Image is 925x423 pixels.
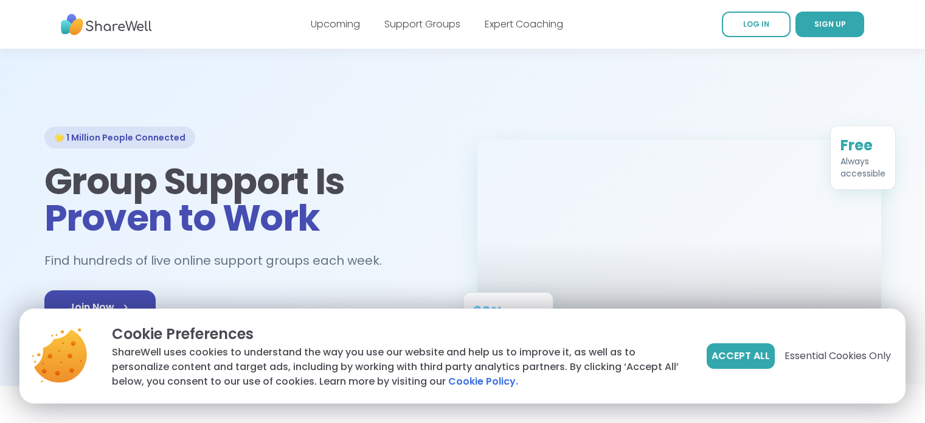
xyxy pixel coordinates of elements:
div: Always accessible [840,155,885,180]
a: SIGN UP [795,12,864,37]
span: Join Now [69,300,131,315]
span: Proven to Work [44,192,320,243]
a: Support Groups [384,17,460,31]
img: ShareWell Nav Logo [61,8,152,41]
a: LOG IN [722,12,791,37]
div: Free [840,136,885,155]
button: Accept All [707,343,775,369]
h2: Find hundreds of live online support groups each week. [44,251,395,271]
a: Upcoming [311,17,360,31]
a: Cookie Policy. [448,374,518,389]
a: Join Now [44,290,156,324]
span: Essential Cookies Only [785,349,891,363]
span: SIGN UP [814,19,846,29]
span: Accept All [712,349,770,363]
p: ShareWell uses cookies to understand the way you use our website and help us to improve it, as we... [112,345,687,389]
div: 🌟 1 Million People Connected [44,127,195,149]
p: Cookie Preferences [112,323,687,345]
span: LOG IN [743,19,769,29]
h1: Group Support Is [44,163,448,236]
div: 90% [473,302,543,322]
a: Expert Coaching [485,17,563,31]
